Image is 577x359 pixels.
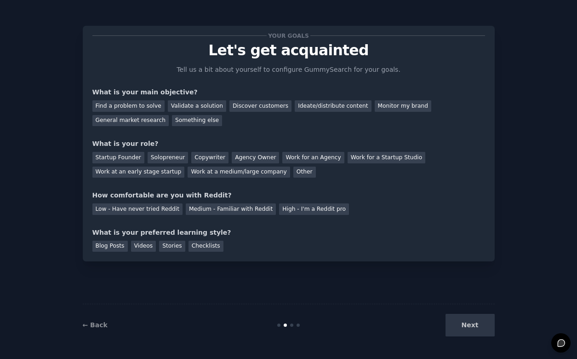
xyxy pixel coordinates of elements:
[92,100,165,112] div: Find a problem to solve
[173,65,405,75] p: Tell us a bit about yourself to configure GummySearch for your goals.
[92,191,485,200] div: How comfortable are you with Reddit?
[191,152,229,163] div: Copywriter
[295,100,371,112] div: Ideate/distribute content
[348,152,425,163] div: Work for a Startup Studio
[92,228,485,237] div: What is your preferred learning style?
[293,167,316,178] div: Other
[92,139,485,149] div: What is your role?
[159,241,185,252] div: Stories
[92,241,128,252] div: Blog Posts
[375,100,431,112] div: Monitor my brand
[92,115,169,127] div: General market research
[189,241,223,252] div: Checklists
[148,152,188,163] div: Solopreneur
[92,152,144,163] div: Startup Founder
[92,87,485,97] div: What is your main objective?
[92,167,185,178] div: Work at an early stage startup
[168,100,226,112] div: Validate a solution
[279,203,349,215] div: High - I'm a Reddit pro
[232,152,279,163] div: Agency Owner
[131,241,156,252] div: Videos
[188,167,290,178] div: Work at a medium/large company
[92,42,485,58] p: Let's get acquainted
[92,203,183,215] div: Low - Have never tried Reddit
[186,203,276,215] div: Medium - Familiar with Reddit
[267,31,311,41] span: Your goals
[229,100,291,112] div: Discover customers
[282,152,344,163] div: Work for an Agency
[172,115,222,127] div: Something else
[83,321,108,329] a: ← Back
